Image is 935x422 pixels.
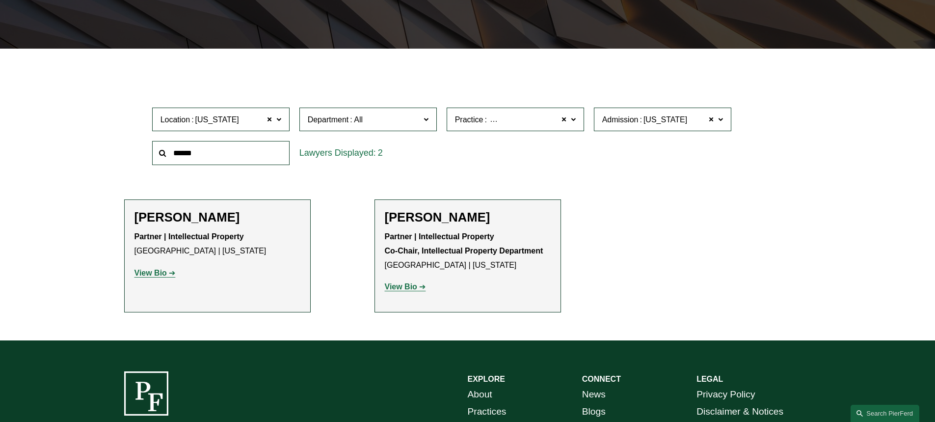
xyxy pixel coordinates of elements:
[488,113,591,126] span: IP Litigation and Enforcement
[696,403,783,421] a: Disclaimer & Notices
[602,115,639,124] span: Admission
[134,232,244,241] strong: Partner | Intellectual Property
[160,115,190,124] span: Location
[134,210,300,225] h2: [PERSON_NAME]
[385,230,551,272] p: [GEOGRAPHIC_DATA] | [US_STATE]
[385,282,426,291] a: View Bio
[195,113,239,126] span: [US_STATE]
[378,148,383,158] span: 2
[134,269,167,277] strong: View Bio
[134,230,300,258] p: [GEOGRAPHIC_DATA] | [US_STATE]
[468,403,507,421] a: Practices
[851,405,919,422] a: Search this site
[696,375,723,383] strong: LEGAL
[582,375,621,383] strong: CONNECT
[696,386,755,403] a: Privacy Policy
[134,269,176,277] a: View Bio
[582,403,606,421] a: Blogs
[468,386,492,403] a: About
[468,375,505,383] strong: EXPLORE
[385,210,551,225] h2: [PERSON_NAME]
[582,386,606,403] a: News
[455,115,483,124] span: Practice
[643,113,687,126] span: [US_STATE]
[308,115,349,124] span: Department
[385,232,543,255] strong: Partner | Intellectual Property Co-Chair, Intellectual Property Department
[385,282,417,291] strong: View Bio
